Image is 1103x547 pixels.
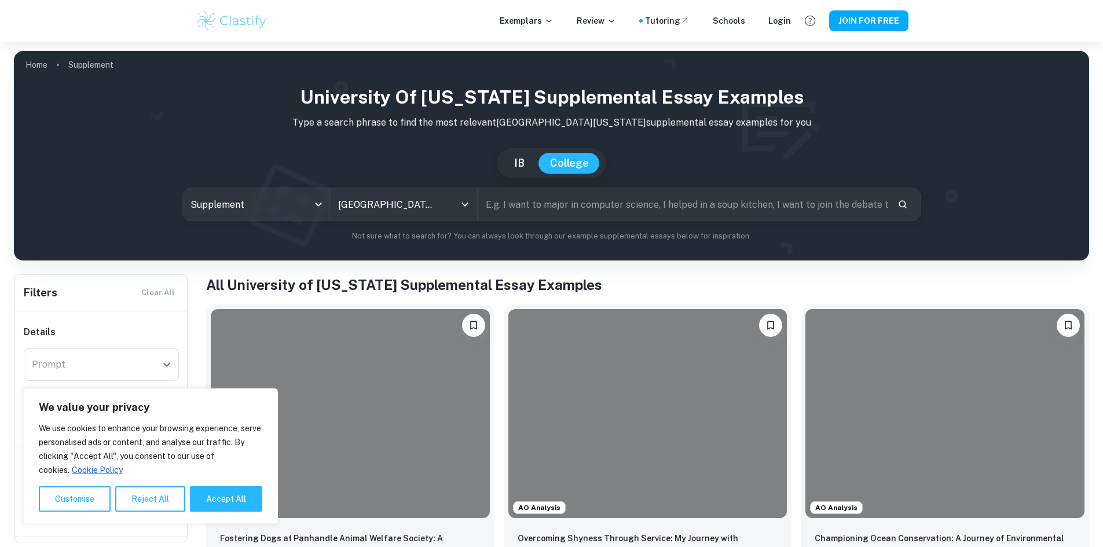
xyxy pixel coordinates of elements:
button: Help and Feedback [800,11,820,31]
p: Not sure what to search for? You can always look through our example supplemental essays below fo... [23,230,1080,242]
span: AO Analysis [514,502,565,513]
a: Login [768,14,791,27]
button: Accept All [190,486,262,512]
button: Please log in to bookmark exemplars [1057,314,1080,337]
div: We value your privacy [23,388,278,524]
button: Open [159,357,175,373]
button: Customise [39,486,111,512]
p: Review [577,14,616,27]
h1: All University of [US_STATE] Supplemental Essay Examples [206,274,1089,295]
img: profile cover [14,51,1089,260]
span: AO Analysis [811,502,862,513]
a: Tutoring [645,14,690,27]
h1: University of [US_STATE] Supplemental Essay Examples [23,83,1080,111]
p: Supplement [68,58,113,71]
p: Type a search phrase to find the most relevant [GEOGRAPHIC_DATA][US_STATE] supplemental essay exa... [23,116,1080,130]
a: Schools [713,14,745,27]
p: We use cookies to enhance your browsing experience, serve personalised ads or content, and analys... [39,421,262,477]
h6: Details [24,325,179,339]
h6: Filters [24,285,57,301]
button: Please log in to bookmark exemplars [462,314,485,337]
p: We value your privacy [39,401,262,414]
button: Open [457,196,473,212]
button: Please log in to bookmark exemplars [759,314,782,337]
p: Exemplars [500,14,554,27]
a: Home [25,57,47,73]
button: IB [503,153,536,174]
button: JOIN FOR FREE [829,10,908,31]
button: Reject All [115,486,185,512]
img: Clastify logo [195,9,269,32]
button: Search [893,194,913,214]
a: Cookie Policy [71,465,123,475]
div: Supplement [182,188,329,221]
input: E.g. I want to major in computer science, I helped in a soup kitchen, I want to join the debate t... [478,188,888,221]
button: College [538,153,600,174]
